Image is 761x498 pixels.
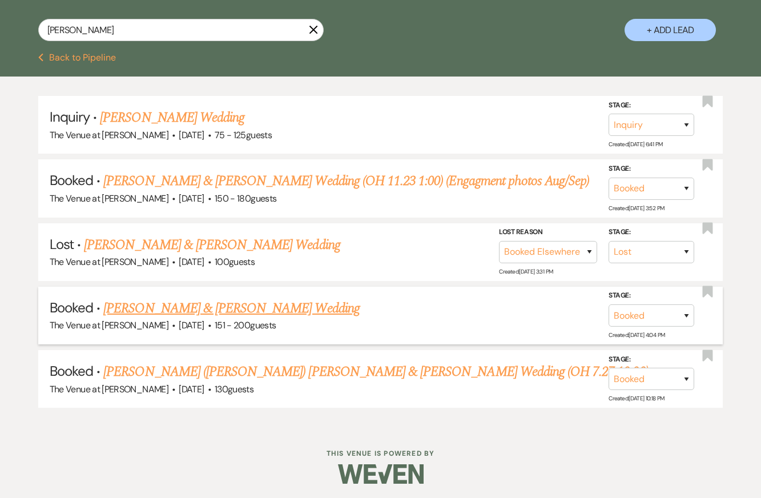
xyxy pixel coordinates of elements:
span: Lost [50,235,74,253]
label: Stage: [609,354,694,366]
a: [PERSON_NAME] Wedding [100,107,244,128]
span: [DATE] [179,383,204,395]
span: Inquiry [50,108,90,126]
a: [PERSON_NAME] & [PERSON_NAME] Wedding [103,298,359,319]
a: [PERSON_NAME] ([PERSON_NAME]) [PERSON_NAME] & [PERSON_NAME] Wedding (OH 7.27 10:00) [103,362,648,382]
span: Booked [50,362,93,380]
span: Created: [DATE] 6:41 PM [609,140,662,148]
button: + Add Lead [625,19,716,41]
label: Stage: [609,226,694,239]
span: [DATE] [179,256,204,268]
span: 150 - 180 guests [215,192,276,204]
button: Back to Pipeline [38,53,116,62]
span: The Venue at [PERSON_NAME] [50,129,168,141]
span: The Venue at [PERSON_NAME] [50,383,168,395]
span: 151 - 200 guests [215,319,276,331]
img: Weven Logo [338,454,424,494]
span: Booked [50,299,93,316]
span: Created: [DATE] 3:52 PM [609,204,664,212]
span: Created: [DATE] 3:31 PM [499,268,553,275]
span: Created: [DATE] 4:04 PM [609,331,665,339]
span: [DATE] [179,319,204,331]
label: Lost Reason [499,226,597,239]
label: Stage: [609,99,694,112]
a: [PERSON_NAME] & [PERSON_NAME] Wedding [84,235,340,255]
span: 130 guests [215,383,253,395]
label: Stage: [609,290,694,302]
span: Booked [50,171,93,189]
span: 100 guests [215,256,255,268]
label: Stage: [609,163,694,175]
span: 75 - 125 guests [215,129,272,141]
span: The Venue at [PERSON_NAME] [50,256,168,268]
span: The Venue at [PERSON_NAME] [50,192,168,204]
span: [DATE] [179,192,204,204]
span: Created: [DATE] 10:18 PM [609,395,664,402]
span: The Venue at [PERSON_NAME] [50,319,168,331]
input: Search by name, event date, email address or phone number [38,19,324,41]
a: [PERSON_NAME] & [PERSON_NAME] Wedding (OH 11.23 1:00) (Engagment photos Aug/Sep) [103,171,589,191]
span: [DATE] [179,129,204,141]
